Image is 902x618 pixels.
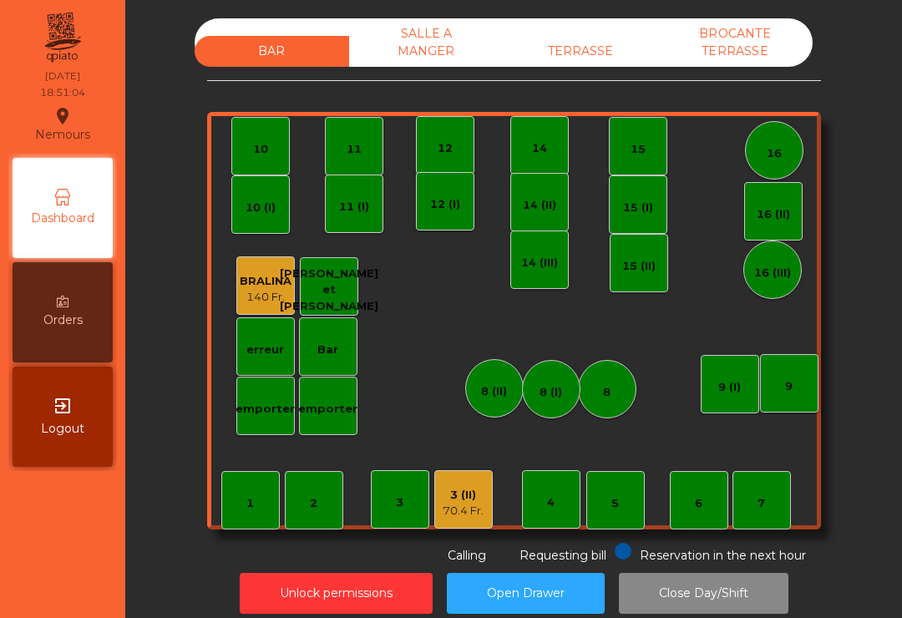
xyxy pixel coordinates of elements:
[547,494,555,511] div: 4
[310,495,317,512] div: 2
[640,548,806,563] span: Reservation in the next hour
[280,266,378,315] div: [PERSON_NAME] et [PERSON_NAME]
[695,495,702,512] div: 6
[447,573,605,614] button: Open Drawer
[443,503,484,519] div: 70.4 Fr.
[246,200,276,216] div: 10 (I)
[339,199,369,215] div: 11 (I)
[41,420,84,438] span: Logout
[195,36,349,67] div: BAR
[519,548,606,563] span: Requesting bill
[785,378,793,395] div: 9
[523,197,556,214] div: 14 (II)
[42,8,83,67] img: qpiato
[298,401,357,418] div: emporter
[317,342,338,358] div: Bar
[611,495,619,512] div: 5
[35,104,90,145] div: Nemours
[45,68,80,84] div: [DATE]
[540,384,562,401] div: 8 (I)
[43,312,83,329] span: Orders
[443,487,484,504] div: 3 (II)
[718,379,741,396] div: 9 (I)
[53,396,73,416] i: exit_to_app
[240,273,291,290] div: BRALINA
[481,383,507,400] div: 8 (II)
[619,573,788,614] button: Close Day/Shift
[631,141,646,158] div: 15
[622,258,656,275] div: 15 (II)
[246,342,284,358] div: erreur
[504,36,658,67] div: TERRASSE
[53,106,73,126] i: location_on
[448,548,486,563] span: Calling
[623,200,653,216] div: 15 (I)
[603,384,611,401] div: 8
[757,206,790,223] div: 16 (II)
[767,145,782,162] div: 16
[754,265,791,281] div: 16 (III)
[758,495,765,512] div: 7
[521,255,558,271] div: 14 (III)
[349,18,504,67] div: SALLE A MANGER
[246,495,254,512] div: 1
[31,210,94,227] span: Dashboard
[240,289,291,306] div: 140 Fr.
[347,141,362,158] div: 11
[438,140,453,157] div: 12
[236,401,295,418] div: emporter
[396,494,403,511] div: 3
[658,18,813,67] div: BROCANTE TERRASSE
[253,141,268,158] div: 10
[532,140,547,157] div: 14
[430,196,460,213] div: 12 (I)
[40,85,85,100] div: 18:51:04
[240,573,433,614] button: Unlock permissions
